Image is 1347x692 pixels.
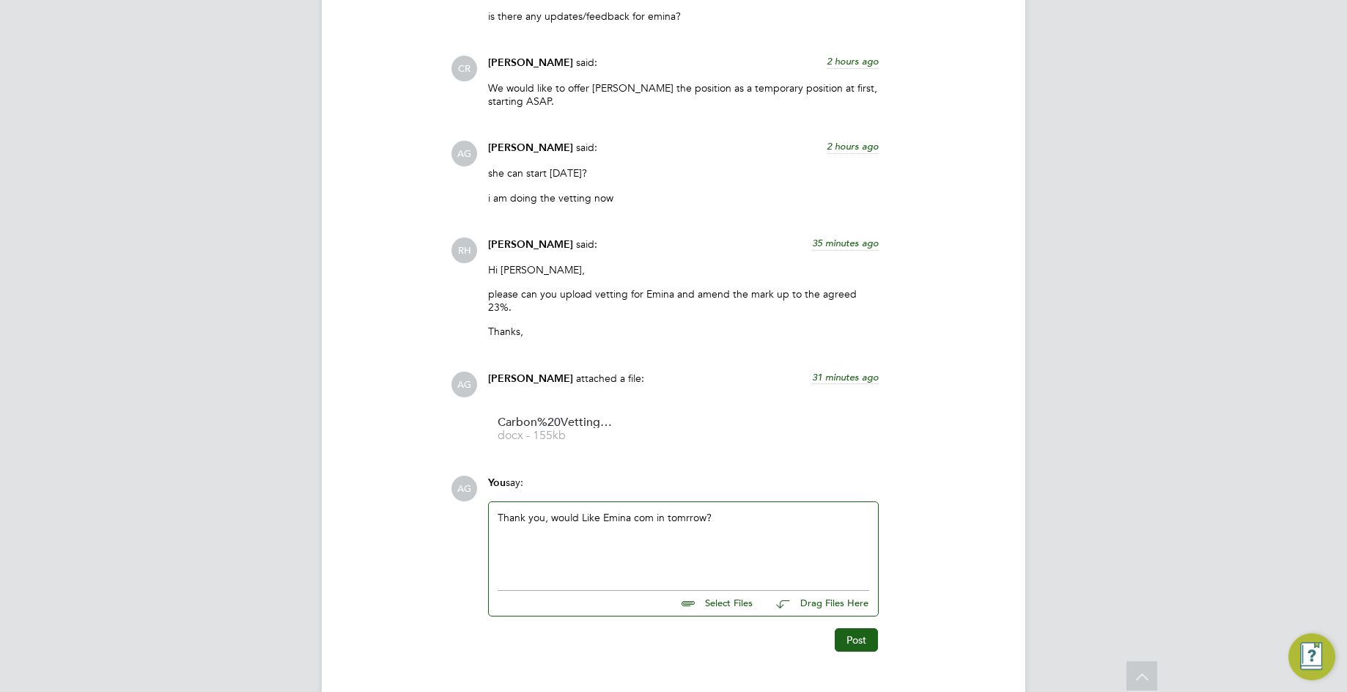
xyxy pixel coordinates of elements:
[576,141,597,154] span: said:
[488,166,879,180] p: she can start [DATE]?
[498,511,869,574] div: Thank you, would Like Emina com in tomrrow?
[576,56,597,69] span: said:
[488,10,879,23] p: is there any updates/feedback for emina?
[488,81,879,108] p: We would like to offer [PERSON_NAME] the position as a temporary position at first, starting ASAP.
[835,628,878,652] button: Post
[812,237,879,249] span: 35 minutes ago
[498,417,615,428] span: Carbon%20Vetting%20Form%20-%20Emina
[827,55,879,67] span: 2 hours ago
[451,372,477,397] span: AG
[488,287,879,314] p: please can you upload vetting for Emina and amend the mark up to the agreed 23%.
[827,140,879,152] span: 2 hours ago
[488,325,879,338] p: Thanks,
[488,263,879,276] p: Hi [PERSON_NAME],
[488,372,573,385] span: [PERSON_NAME]
[498,430,615,441] span: docx - 155kb
[451,476,477,501] span: AG
[764,589,869,619] button: Drag Files Here
[488,141,573,154] span: [PERSON_NAME]
[576,372,644,385] span: attached a file:
[576,238,597,251] span: said:
[488,238,573,251] span: [PERSON_NAME]
[488,476,506,489] span: You
[451,141,477,166] span: AG
[488,56,573,69] span: [PERSON_NAME]
[451,238,477,263] span: RH
[451,56,477,81] span: CR
[488,191,879,205] p: i am doing the vetting now
[488,476,879,501] div: say:
[1288,633,1335,680] button: Engage Resource Center
[812,371,879,383] span: 31 minutes ago
[498,417,615,441] a: Carbon%20Vetting%20Form%20-%20Emina docx - 155kb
